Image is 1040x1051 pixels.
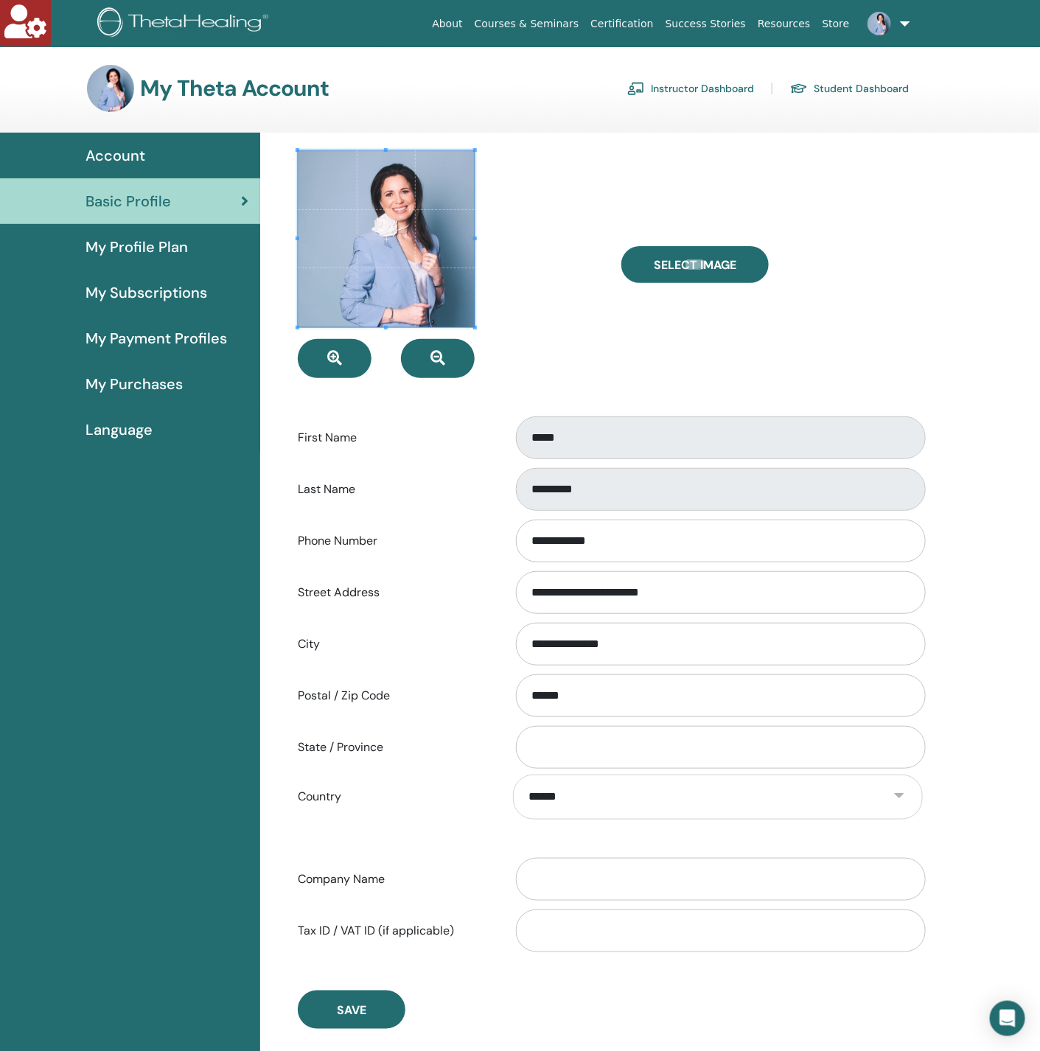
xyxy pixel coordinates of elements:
h3: My Theta Account [140,75,329,102]
a: Certification [584,10,659,38]
label: Country [287,783,503,811]
label: Last Name [287,475,503,503]
span: Language [85,419,153,441]
label: Postal / Zip Code [287,682,503,710]
label: State / Province [287,733,503,761]
span: Account [85,144,145,167]
span: My Subscriptions [85,282,207,304]
a: Courses & Seminars [469,10,585,38]
a: Store [817,10,856,38]
label: Company Name [287,865,503,893]
span: My Payment Profiles [85,327,227,349]
img: logo.png [97,7,273,41]
a: About [426,10,468,38]
input: Select Image [685,259,705,270]
a: Success Stories [660,10,752,38]
span: My Purchases [85,373,183,395]
button: Save [298,991,405,1029]
label: City [287,630,503,658]
img: graduation-cap.svg [790,83,808,95]
img: default.jpg [868,12,891,35]
div: Open Intercom Messenger [990,1001,1025,1036]
span: Select Image [654,257,736,273]
span: My Profile Plan [85,236,188,258]
span: Save [337,1002,366,1018]
img: chalkboard-teacher.svg [627,82,645,95]
label: Tax ID / VAT ID (if applicable) [287,917,503,945]
label: First Name [287,424,503,452]
span: Basic Profile [85,190,171,212]
a: Student Dashboard [790,77,909,100]
img: default.jpg [87,65,134,112]
a: Resources [752,10,817,38]
label: Street Address [287,579,503,607]
label: Phone Number [287,527,503,555]
a: Instructor Dashboard [627,77,754,100]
